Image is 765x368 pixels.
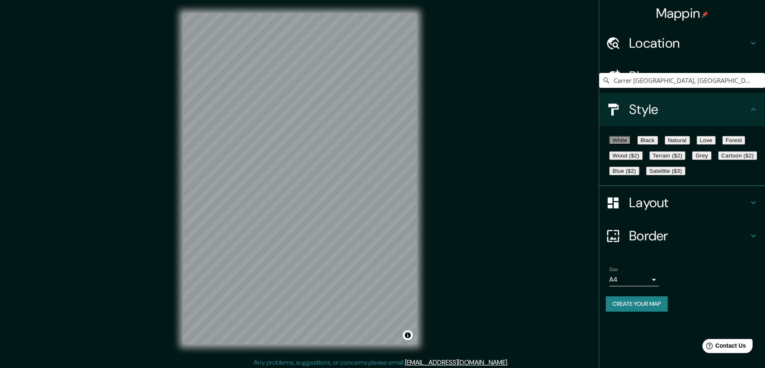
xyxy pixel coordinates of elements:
img: pin-icon.png [702,11,708,18]
div: Location [599,27,765,60]
label: Size [609,266,618,273]
h4: Border [629,228,748,244]
div: Layout [599,186,765,219]
h4: Location [629,35,748,51]
h4: Pins [629,68,748,85]
a: [EMAIL_ADDRESS][DOMAIN_NAME] [405,358,507,367]
button: Create your map [606,296,668,312]
button: Grey [692,151,711,160]
h4: Layout [629,194,748,211]
div: A4 [609,273,659,286]
button: Wood ($2) [609,151,643,160]
button: Black [637,136,658,145]
div: . [510,358,511,368]
h4: Mappin [656,5,709,22]
button: Forest [722,136,746,145]
button: Satellite ($3) [646,167,685,175]
iframe: Help widget launcher [691,336,756,359]
input: Pick your city or area [599,73,765,88]
button: Blue ($2) [609,167,639,175]
button: White [609,136,631,145]
button: Cartoon ($2) [718,151,757,160]
div: Border [599,219,765,252]
button: Terrain ($2) [649,151,686,160]
button: Toggle attribution [403,330,413,340]
div: Pins [599,60,765,93]
h4: Style [629,101,748,118]
p: Any problems, suggestions, or concerns please email . [254,358,508,368]
div: Style [599,93,765,126]
canvas: Map [183,13,417,344]
button: Love [697,136,716,145]
div: . [508,358,510,368]
button: Natural [665,136,690,145]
